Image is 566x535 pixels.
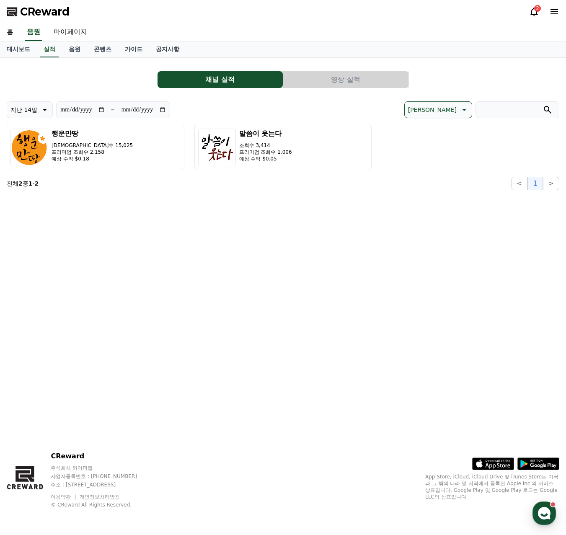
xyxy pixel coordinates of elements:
[80,494,120,500] a: 개인정보처리방침
[7,179,39,188] p: 전체 중 -
[18,180,23,187] strong: 2
[239,142,292,149] p: 조회수 3,414
[26,278,31,285] span: 홈
[51,481,153,488] p: 주소 : [STREET_ADDRESS]
[425,473,559,500] p: App Store, iCloud, iCloud Drive 및 iTunes Store는 미국과 그 밖의 나라 및 지역에서 등록된 Apple Inc.의 서비스 상표입니다. Goo...
[62,41,87,57] a: 음원
[51,465,153,471] p: 주식회사 와이피랩
[511,177,527,190] button: <
[10,129,48,166] img: 행운만땅
[3,266,55,287] a: 홈
[7,125,184,170] button: 행운만땅 [DEMOGRAPHIC_DATA]수 15,025 프리미엄 조회수 2,158 예상 수익 $0.18
[110,105,116,115] p: ~
[40,41,59,57] a: 실적
[239,155,292,162] p: 예상 수익 $0.05
[51,473,153,480] p: 사업자등록번호 : [PHONE_NUMBER]
[158,71,283,88] button: 채널 실적
[534,5,541,12] div: 2
[108,266,161,287] a: 설정
[77,279,87,285] span: 대화
[52,149,133,155] p: 프리미엄 조회수 2,158
[543,177,559,190] button: >
[10,104,37,116] p: 지난 14일
[47,23,94,41] a: 마이페이지
[527,177,543,190] button: 1
[194,125,372,170] button: 말씀이 웃는다 조회수 3,414 프리미엄 조회수 1,006 예상 수익 $0.05
[118,41,149,57] a: 가이드
[404,101,472,118] button: [PERSON_NAME]
[87,41,118,57] a: 콘텐츠
[51,501,153,508] p: © CReward All Rights Reserved.
[55,266,108,287] a: 대화
[20,5,70,18] span: CReward
[129,278,140,285] span: 설정
[7,101,53,118] button: 지난 14일
[35,180,39,187] strong: 2
[52,142,133,149] p: [DEMOGRAPHIC_DATA]수 15,025
[52,129,133,139] h3: 행운만땅
[239,149,292,155] p: 프리미엄 조회수 1,006
[149,41,186,57] a: 공지사항
[283,71,408,88] button: 영상 실적
[52,155,133,162] p: 예상 수익 $0.18
[28,180,33,187] strong: 1
[25,23,42,41] a: 음원
[529,7,539,17] a: 2
[408,104,457,116] p: [PERSON_NAME]
[7,5,70,18] a: CReward
[239,129,292,139] h3: 말씀이 웃는다
[51,494,77,500] a: 이용약관
[51,451,153,461] p: CReward
[198,129,236,166] img: 말씀이 웃는다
